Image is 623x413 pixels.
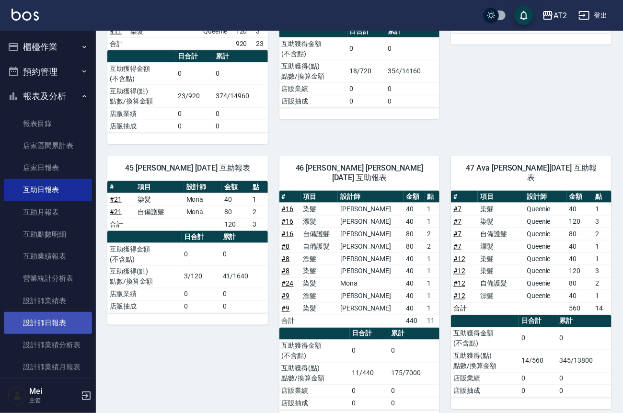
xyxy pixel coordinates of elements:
[8,386,27,405] img: Person
[279,328,440,410] table: a dense table
[389,362,440,385] td: 175/7000
[338,228,404,240] td: [PERSON_NAME]
[110,195,122,203] a: #21
[524,215,566,228] td: Queenie
[524,252,566,265] td: Queenie
[107,231,268,313] table: a dense table
[107,218,135,230] td: 合計
[425,215,440,228] td: 1
[220,243,268,265] td: 0
[300,265,338,277] td: 染髮
[557,327,611,350] td: 0
[182,265,220,288] td: 3/120
[478,240,524,252] td: 漂髮
[453,280,465,287] a: #12
[557,372,611,385] td: 0
[279,397,350,410] td: 店販抽成
[279,37,347,60] td: 互助獲得金額 (不含點)
[404,203,425,215] td: 40
[300,203,338,215] td: 染髮
[184,206,222,218] td: Mona
[478,290,524,302] td: 漂髮
[135,181,184,194] th: 項目
[566,290,593,302] td: 40
[282,205,294,213] a: #16
[338,215,404,228] td: [PERSON_NAME]
[514,6,533,25] button: save
[575,7,611,24] button: 登出
[175,120,213,132] td: 0
[593,277,611,290] td: 2
[300,191,338,203] th: 項目
[110,27,122,35] a: #11
[12,9,39,21] img: Logo
[462,163,600,183] span: 47 Ava [PERSON_NAME][DATE] 互助報表
[29,396,78,405] p: 主管
[279,385,350,397] td: 店販業績
[478,265,524,277] td: 染髮
[404,240,425,252] td: 80
[107,243,182,265] td: 互助獲得金額 (不含點)
[425,302,440,315] td: 1
[279,60,347,82] td: 互助獲得(點) 點數/換算金額
[254,25,267,37] td: 3
[184,193,222,206] td: Mona
[4,113,92,135] a: 報表目錄
[347,25,385,38] th: 日合計
[425,315,440,327] td: 11
[453,267,465,275] a: #12
[107,107,175,120] td: 店販業績
[425,265,440,277] td: 1
[425,191,440,203] th: 點
[557,315,611,328] th: 累計
[282,280,294,287] a: #24
[250,218,268,230] td: 3
[566,228,593,240] td: 80
[453,292,465,300] a: #12
[404,290,425,302] td: 40
[107,62,175,85] td: 互助獲得金額 (不含點)
[478,228,524,240] td: 自備護髮
[593,290,611,302] td: 1
[300,252,338,265] td: 漂髮
[279,191,440,328] table: a dense table
[300,228,338,240] td: 自備護髮
[524,191,566,203] th: 設計師
[4,290,92,312] a: 設計師業績表
[338,203,404,215] td: [PERSON_NAME]
[338,302,404,315] td: [PERSON_NAME]
[4,157,92,179] a: 店家日報表
[347,60,385,82] td: 18/720
[478,277,524,290] td: 自備護髮
[4,59,92,84] button: 預約管理
[519,315,557,328] th: 日合計
[404,315,425,327] td: 440
[425,277,440,290] td: 1
[451,372,519,385] td: 店販業績
[404,302,425,315] td: 40
[557,385,611,397] td: 0
[350,340,389,362] td: 0
[593,203,611,215] td: 1
[282,218,294,225] a: #16
[478,252,524,265] td: 染髮
[107,181,268,231] table: a dense table
[593,240,611,252] td: 1
[107,37,128,50] td: 合計
[347,95,385,107] td: 0
[350,362,389,385] td: 11/440
[566,265,593,277] td: 120
[566,252,593,265] td: 40
[279,95,347,107] td: 店販抽成
[338,277,404,290] td: Mona
[4,135,92,157] a: 店家區間累計表
[404,215,425,228] td: 40
[453,205,461,213] a: #7
[404,228,425,240] td: 80
[282,255,290,263] a: #8
[451,327,519,350] td: 互助獲得金額 (不含點)
[220,231,268,243] th: 累計
[4,356,92,378] a: 設計師業績月報表
[107,181,135,194] th: #
[107,288,182,300] td: 店販業績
